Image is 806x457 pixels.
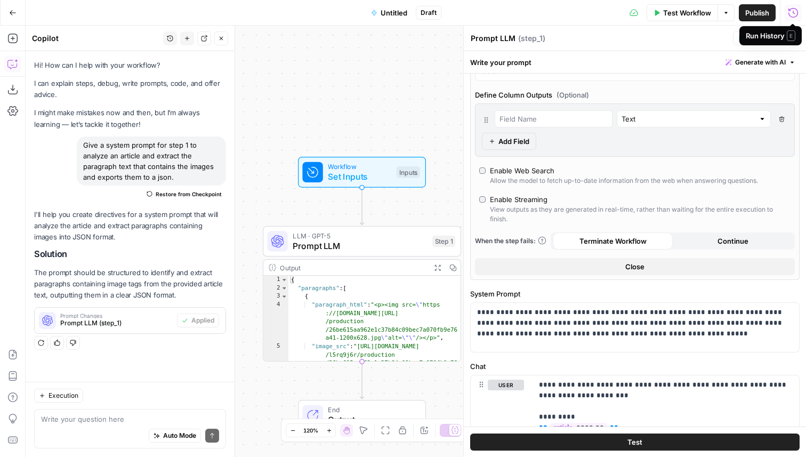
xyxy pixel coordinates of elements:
input: Enable Web SearchAllow the model to fetch up-to-date information from the web when answering ques... [479,167,486,174]
span: 120% [303,426,318,435]
span: Prompt LLM (step_1) [60,318,173,328]
div: Output [280,262,426,272]
button: Close [475,258,795,275]
label: Chat [470,361,800,372]
span: Toggle code folding, rows 2 through 8 [281,284,288,293]
a: When the step fails: [475,236,546,246]
div: 2 [263,284,288,293]
span: Test [627,437,642,447]
div: 4 [263,301,288,342]
p: The prompt should be structured to identify and extract paragraphs containing image tags from the... [34,267,226,301]
div: Inputs [397,166,420,178]
span: Output [328,413,415,426]
div: Enable Streaming [490,194,547,205]
div: Give a system prompt for step 1 to analyze an article and extract the paragraph text that contain... [77,137,226,186]
button: Publish [739,4,776,21]
p: Hi! How can I help with your workflow? [34,60,226,71]
textarea: Prompt LLM [471,33,515,44]
span: Draft [421,8,437,18]
div: EndOutput [263,400,461,431]
div: Allow the model to fetch up-to-date information from the web when answering questions. [490,176,758,186]
button: Test [470,434,800,451]
p: I can explain steps, debug, write prompts, code, and offer advice. [34,78,226,100]
button: Continue [673,232,793,250]
span: Test Workflow [663,7,711,18]
label: Define Column Outputs [475,90,795,100]
button: Auto Mode [149,429,201,443]
button: Applied [177,314,219,327]
p: I'll help you create directives for a system prompt that will analyze the article and extract par... [34,209,226,243]
div: 5 [263,342,288,375]
span: End [328,405,415,415]
span: Restore from Checkpoint [156,190,222,198]
g: Edge from step_1 to end [360,362,364,399]
span: (Optional) [557,90,589,100]
span: Set Inputs [328,170,391,183]
span: Continue [718,236,748,246]
button: Generate with AI [721,55,800,69]
span: Test [747,34,761,43]
span: Close [625,261,644,272]
div: Step 1 [432,236,455,247]
span: Workflow [328,162,391,172]
button: Restore from Checkpoint [142,188,226,201]
g: Edge from start to step_1 [360,188,364,225]
span: Auto Mode [163,431,196,440]
button: Test [733,31,765,45]
div: Write your prompt [464,51,806,73]
span: Terminate Workflow [579,236,647,246]
button: Test Workflow [647,4,718,21]
span: ( step_1 ) [518,33,545,44]
div: Enable Web Search [490,165,554,176]
label: System Prompt [470,288,800,299]
div: LLM · GPT-5Prompt LLMStep 1Output{ "paragraphs":[ { "paragraph_html":"<p><img src=\"https ://[DOM... [263,226,461,362]
span: Prompt Changes [60,313,173,318]
span: Applied [191,316,214,325]
button: Untitled [365,4,414,21]
span: Add Field [498,136,529,147]
span: Execution [49,391,78,400]
h2: Solution [34,249,226,259]
span: Generate with AI [735,58,786,67]
button: user [488,380,524,390]
span: Toggle code folding, rows 1 through 9 [281,276,288,284]
div: 3 [263,293,288,301]
input: Enable StreamingView outputs as they are generated in real-time, rather than waiting for the enti... [479,196,486,203]
span: Prompt LLM [293,239,427,252]
div: 1 [263,276,288,284]
div: View outputs as they are generated in real-time, rather than waiting for the entire execution to ... [490,205,791,224]
input: Text [622,114,754,124]
button: Execution [34,389,83,403]
span: LLM · GPT-5 [293,230,427,240]
p: I might make mistakes now and then, but I’m always learning — let’s tackle it together! [34,107,226,130]
span: Toggle code folding, rows 3 through 7 [281,293,288,301]
input: Field Name [499,114,608,124]
span: Untitled [381,7,407,18]
button: Add Field [482,133,536,150]
div: WorkflowSet InputsInputs [263,157,461,188]
div: Copilot [32,33,160,44]
span: Publish [745,7,769,18]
